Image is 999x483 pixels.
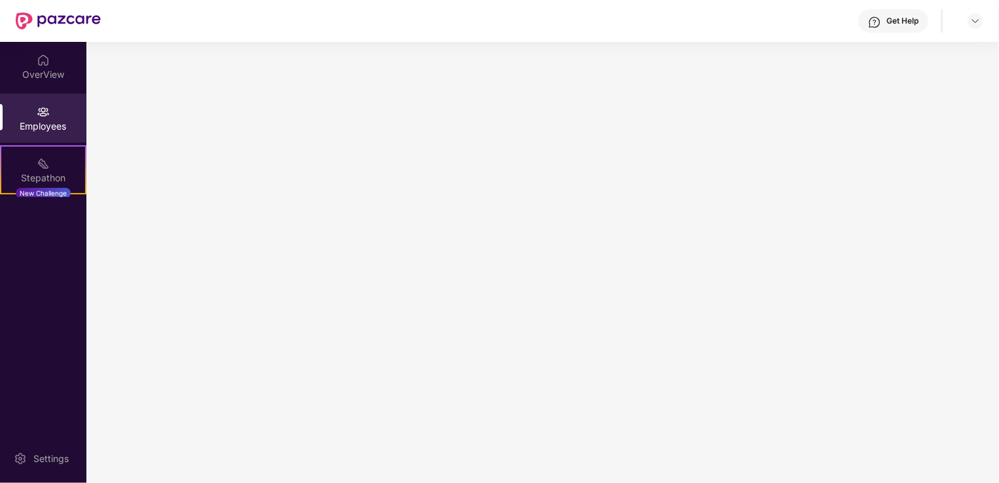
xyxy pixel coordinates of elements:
[14,452,27,465] img: svg+xml;base64,PHN2ZyBpZD0iU2V0dGluZy0yMHgyMCIgeG1sbnM9Imh0dHA6Ly93d3cudzMub3JnLzIwMDAvc3ZnIiB3aW...
[16,188,71,198] div: New Challenge
[37,54,50,67] img: svg+xml;base64,PHN2ZyBpZD0iSG9tZSIgeG1sbnM9Imh0dHA6Ly93d3cudzMub3JnLzIwMDAvc3ZnIiB3aWR0aD0iMjAiIG...
[16,12,101,29] img: New Pazcare Logo
[868,16,881,29] img: svg+xml;base64,PHN2ZyBpZD0iSGVscC0zMngzMiIgeG1sbnM9Imh0dHA6Ly93d3cudzMub3JnLzIwMDAvc3ZnIiB3aWR0aD...
[37,105,50,118] img: svg+xml;base64,PHN2ZyBpZD0iRW1wbG95ZWVzIiB4bWxucz0iaHR0cDovL3d3dy53My5vcmcvMjAwMC9zdmciIHdpZHRoPS...
[37,157,50,170] img: svg+xml;base64,PHN2ZyB4bWxucz0iaHR0cDovL3d3dy53My5vcmcvMjAwMC9zdmciIHdpZHRoPSIyMSIgaGVpZ2h0PSIyMC...
[1,171,85,185] div: Stepathon
[29,452,73,465] div: Settings
[970,16,981,26] img: svg+xml;base64,PHN2ZyBpZD0iRHJvcGRvd24tMzJ4MzIiIHhtbG5zPSJodHRwOi8vd3d3LnczLm9yZy8yMDAwL3N2ZyIgd2...
[886,16,918,26] div: Get Help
